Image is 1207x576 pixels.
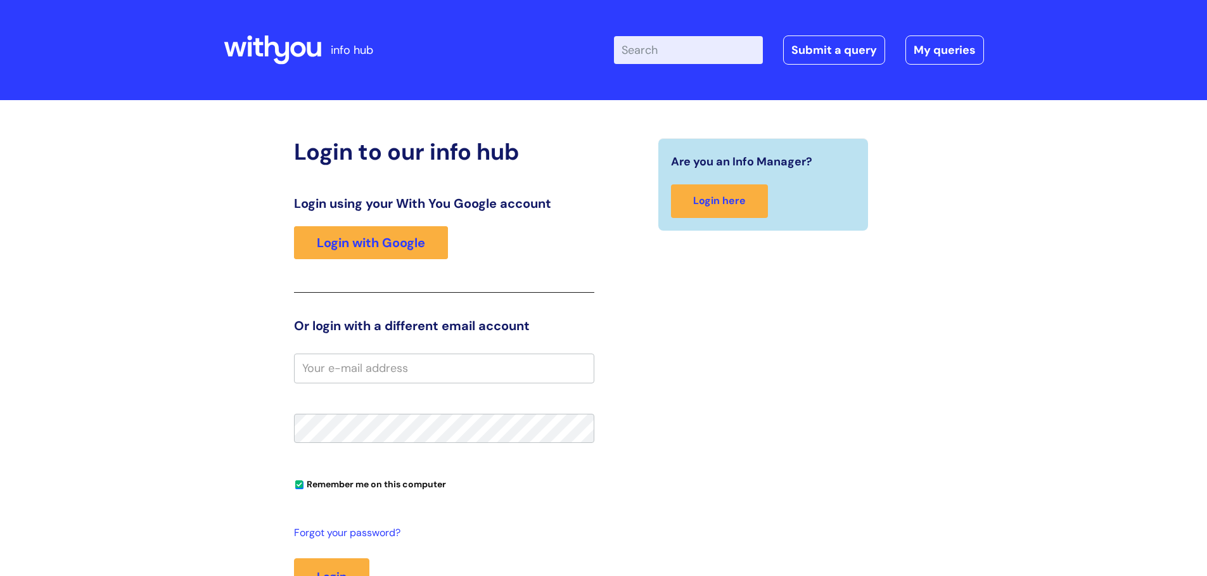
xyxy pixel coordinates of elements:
a: Login with Google [294,226,448,259]
h2: Login to our info hub [294,138,594,165]
a: My queries [905,35,984,65]
input: Search [614,36,763,64]
a: Submit a query [783,35,885,65]
a: Login here [671,184,768,218]
h3: Login using your With You Google account [294,196,594,211]
h3: Or login with a different email account [294,318,594,333]
a: Forgot your password? [294,524,588,542]
div: You can uncheck this option if you're logging in from a shared device [294,473,594,494]
p: info hub [331,40,373,60]
input: Your e-mail address [294,354,594,383]
input: Remember me on this computer [295,481,303,489]
span: Are you an Info Manager? [671,151,812,172]
label: Remember me on this computer [294,476,446,490]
